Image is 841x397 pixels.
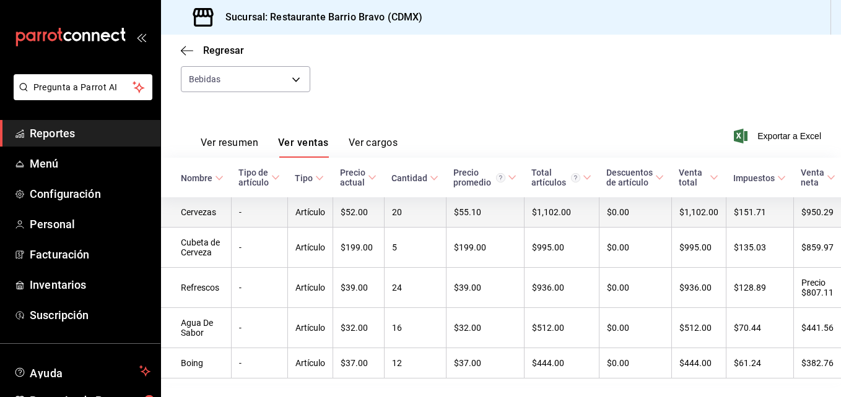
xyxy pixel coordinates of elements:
button: Pregunta a Parrot AI [14,74,152,100]
span: Cantidad [391,173,438,183]
td: $0.00 [599,348,671,378]
td: $512.00 [671,308,726,348]
font: Ver ventas [278,137,329,149]
span: Impuestos [733,173,786,183]
td: $995.00 [671,228,726,268]
td: $32.00 [333,308,384,348]
td: $444.00 [671,348,726,378]
td: 24 [384,268,446,308]
td: Artículo [287,308,333,348]
svg: Precio promedio = Total artículos / cantidad [496,173,505,182]
td: $1,102.00 [671,197,726,228]
span: Descuentos de artículo [606,168,664,187]
td: $37.00 [333,348,384,378]
font: Personal [30,218,75,231]
div: Impuestos [733,173,775,183]
td: $32.00 [446,308,524,348]
div: Pestañas de navegación [201,137,398,158]
button: Exportar a Excel [736,129,821,143]
span: Bebidas [189,73,220,85]
span: Precio promedio [453,168,516,187]
td: $1,102.00 [524,197,599,228]
td: $52.00 [333,197,384,228]
td: Refrescos [161,268,231,308]
td: $995.00 [524,228,599,268]
td: Cubeta de Cerveza [161,228,231,268]
td: $0.00 [599,197,671,228]
td: $512.00 [524,308,599,348]
span: Ayuda [30,364,134,378]
button: Ver resumen [201,137,258,158]
td: $55.10 [446,197,524,228]
font: Configuración [30,187,101,200]
div: Venta neta [801,168,824,187]
font: Suscripción [30,309,89,322]
td: $151.71 [726,197,793,228]
td: 20 [384,197,446,228]
span: Venta neta [801,168,835,187]
td: $37.00 [446,348,524,378]
td: Artículo [287,197,333,228]
td: $0.00 [599,308,671,348]
font: Precio promedio [453,168,491,187]
td: $70.44 [726,308,793,348]
td: $444.00 [524,348,599,378]
td: Artículo [287,228,333,268]
td: $199.00 [446,228,524,268]
div: Tipo de artículo [238,168,269,187]
span: Tipo [295,173,324,183]
font: Exportar a Excel [757,131,821,141]
div: Cantidad [391,173,427,183]
font: Menú [30,157,59,170]
span: Nombre [181,173,224,183]
td: $199.00 [333,228,384,268]
td: $936.00 [671,268,726,308]
td: - [231,308,287,348]
td: Artículo [287,268,333,308]
div: Descuentos de artículo [606,168,653,187]
td: $0.00 [599,228,671,268]
td: $61.24 [726,348,793,378]
button: open_drawer_menu [136,32,146,42]
font: Total artículos [531,168,566,187]
font: Reportes [30,127,75,140]
td: - [231,348,287,378]
td: $936.00 [524,268,599,308]
td: $135.03 [726,228,793,268]
a: Pregunta a Parrot AI [9,90,152,103]
td: $39.00 [333,268,384,308]
td: $0.00 [599,268,671,308]
span: Pregunta a Parrot AI [33,81,133,94]
span: Venta total [679,168,718,187]
td: 16 [384,308,446,348]
td: - [231,228,287,268]
td: 5 [384,228,446,268]
button: Ver cargos [349,137,398,158]
td: 12 [384,348,446,378]
font: Facturación [30,248,89,261]
td: Artículo [287,348,333,378]
td: Boing [161,348,231,378]
button: Regresar [181,45,244,56]
div: Precio actual [340,168,365,187]
span: Total artículos [531,168,591,187]
td: $39.00 [446,268,524,308]
div: Venta total [679,168,707,187]
span: Regresar [203,45,244,56]
div: Tipo [295,173,313,183]
svg: El total de artículos considera cambios de precios en los artículos, así como costos adicionales ... [571,173,580,182]
div: Nombre [181,173,212,183]
td: - [231,197,287,228]
font: Inventarios [30,278,86,291]
td: - [231,268,287,308]
span: Tipo de artículo [238,168,280,187]
td: Agua De Sabor [161,308,231,348]
span: Precio actual [340,168,377,187]
td: Cervezas [161,197,231,228]
td: $128.89 [726,268,793,308]
h3: Sucursal: Restaurante Barrio Bravo (CDMX) [216,10,422,25]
